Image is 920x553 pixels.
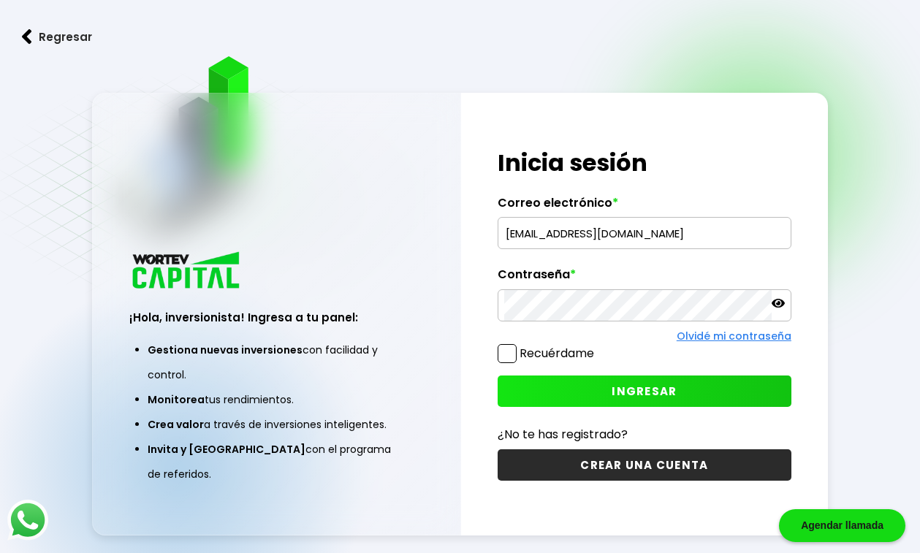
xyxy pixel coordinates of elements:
span: Invita y [GEOGRAPHIC_DATA] [148,442,305,457]
label: Contraseña [498,267,791,289]
p: ¿No te has registrado? [498,425,791,443]
h3: ¡Hola, inversionista! Ingresa a tu panel: [129,309,423,326]
span: Crea valor [148,417,204,432]
a: Olvidé mi contraseña [677,329,791,343]
div: Agendar llamada [779,509,905,542]
label: Correo electrónico [498,196,791,218]
img: logo_wortev_capital [129,250,245,293]
img: flecha izquierda [22,29,32,45]
img: logos_whatsapp-icon.242b2217.svg [7,500,48,541]
span: Monitorea [148,392,205,407]
li: con el programa de referidos. [148,437,405,487]
li: tus rendimientos. [148,387,405,412]
a: ¿No te has registrado?CREAR UNA CUENTA [498,425,791,481]
button: CREAR UNA CUENTA [498,449,791,481]
li: a través de inversiones inteligentes. [148,412,405,437]
li: con facilidad y control. [148,337,405,387]
span: Gestiona nuevas inversiones [148,343,303,357]
span: INGRESAR [612,384,677,399]
input: hola@wortev.capital [504,218,785,248]
label: Recuérdame [520,345,594,362]
button: INGRESAR [498,375,791,407]
h1: Inicia sesión [498,145,791,180]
